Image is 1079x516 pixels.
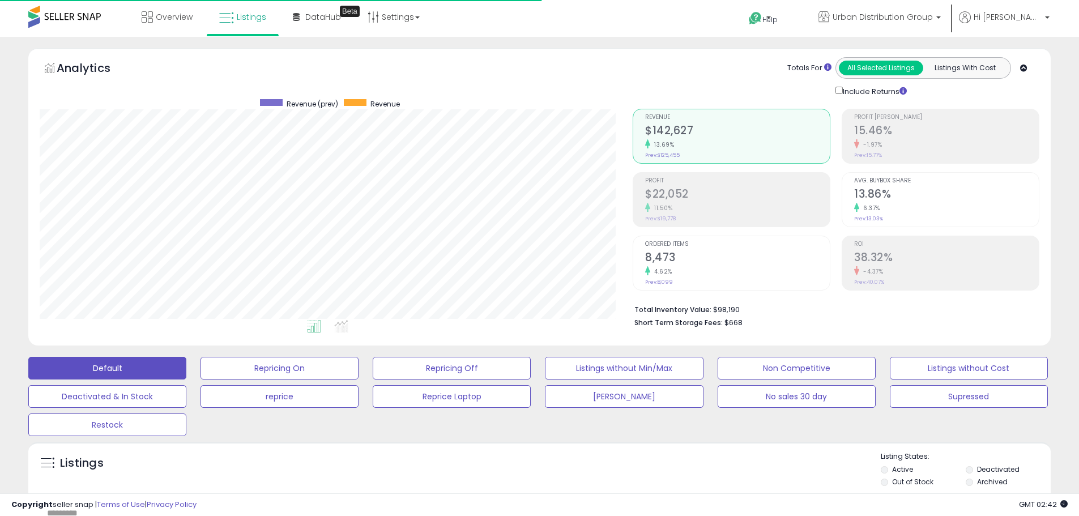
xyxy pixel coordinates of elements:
[97,499,145,510] a: Terms of Use
[748,11,762,25] i: Get Help
[645,187,830,203] h2: $22,052
[11,499,53,510] strong: Copyright
[1019,499,1068,510] span: 2025-09-11 02:42 GMT
[645,124,830,139] h2: $142,627
[762,15,778,24] span: Help
[890,357,1048,379] button: Listings without Cost
[827,84,920,97] div: Include Returns
[977,464,1020,474] label: Deactivated
[201,385,359,408] button: reprice
[923,61,1007,75] button: Listings With Cost
[892,477,933,487] label: Out of Stock
[156,11,193,23] span: Overview
[305,11,341,23] span: DataHub
[854,124,1039,139] h2: 15.46%
[645,279,673,285] small: Prev: 8,099
[57,60,133,79] h5: Analytics
[718,385,876,408] button: No sales 30 day
[28,385,186,408] button: Deactivated & In Stock
[650,140,674,149] small: 13.69%
[740,3,800,37] a: Help
[859,204,880,212] small: 6.37%
[645,152,680,159] small: Prev: $125,455
[28,357,186,379] button: Default
[892,464,913,474] label: Active
[854,215,883,222] small: Prev: 13.03%
[60,455,104,471] h5: Listings
[634,302,1031,315] li: $98,190
[854,251,1039,266] h2: 38.32%
[854,187,1039,203] h2: 13.86%
[340,6,360,17] div: Tooltip anchor
[370,99,400,109] span: Revenue
[890,385,1048,408] button: Supressed
[854,178,1039,184] span: Avg. Buybox Share
[645,178,830,184] span: Profit
[718,357,876,379] button: Non Competitive
[645,251,830,266] h2: 8,473
[287,99,338,109] span: Revenue (prev)
[833,11,933,23] span: Urban Distribution Group
[787,63,831,74] div: Totals For
[854,279,884,285] small: Prev: 40.07%
[645,114,830,121] span: Revenue
[854,114,1039,121] span: Profit [PERSON_NAME]
[373,357,531,379] button: Repricing Off
[11,500,197,510] div: seller snap | |
[854,241,1039,248] span: ROI
[859,140,882,149] small: -1.97%
[237,11,266,23] span: Listings
[839,61,923,75] button: All Selected Listings
[974,11,1042,23] span: Hi [PERSON_NAME]
[650,204,672,212] small: 11.50%
[28,413,186,436] button: Restock
[645,215,676,222] small: Prev: $19,778
[201,357,359,379] button: Repricing On
[634,305,711,314] b: Total Inventory Value:
[854,152,882,159] small: Prev: 15.77%
[859,267,883,276] small: -4.37%
[881,451,1051,462] p: Listing States:
[977,477,1008,487] label: Archived
[645,241,830,248] span: Ordered Items
[545,357,703,379] button: Listings without Min/Max
[373,385,531,408] button: Reprice Laptop
[724,317,743,328] span: $668
[147,499,197,510] a: Privacy Policy
[650,267,672,276] small: 4.62%
[634,318,723,327] b: Short Term Storage Fees:
[959,11,1050,37] a: Hi [PERSON_NAME]
[545,385,703,408] button: [PERSON_NAME]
